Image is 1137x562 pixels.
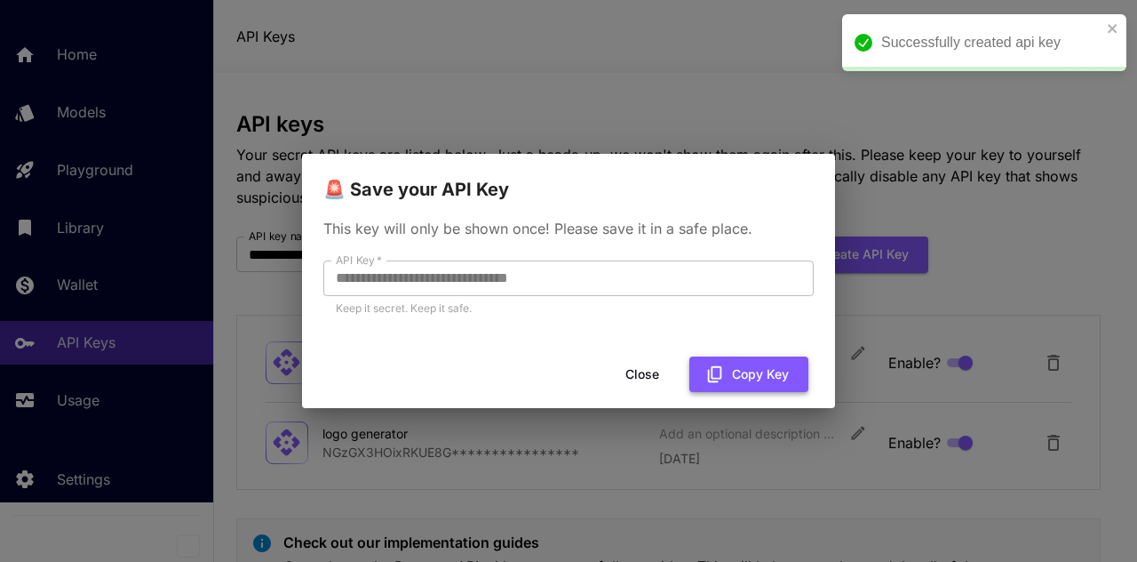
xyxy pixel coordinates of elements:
p: This key will only be shown once! Please save it in a safe place. [323,218,814,239]
label: API Key [336,253,382,268]
button: Copy Key [689,357,808,393]
div: Successfully created api key [881,32,1101,53]
button: Close [602,357,682,393]
h2: 🚨 Save your API Key [302,154,835,204]
p: Keep it secret. Keep it safe. [336,300,801,317]
button: close [1107,21,1119,36]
